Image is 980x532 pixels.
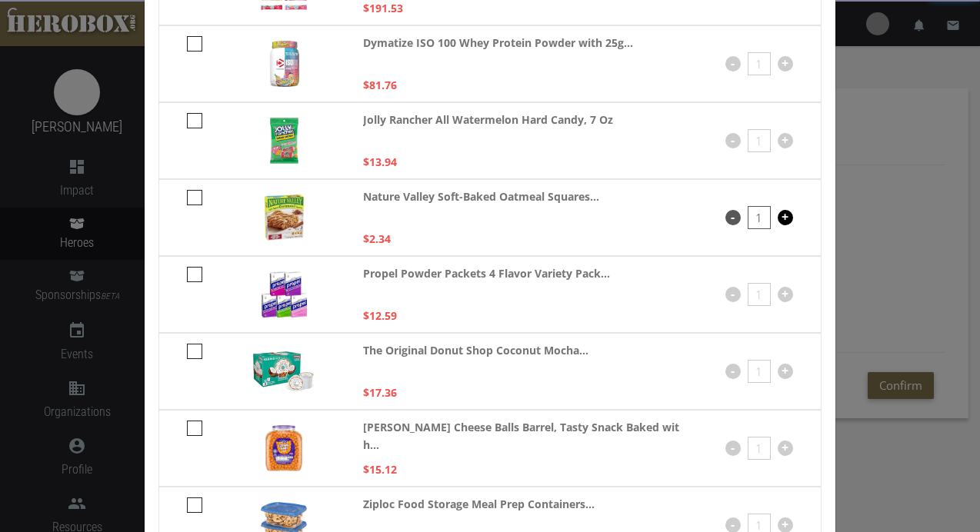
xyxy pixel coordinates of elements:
[363,34,633,52] strong: Dymatize ISO 100 Whey Protein Powder with 25g...
[363,230,391,248] p: $2.34
[262,271,308,318] img: 91gScnlf+aL._AC_UL320_.jpg
[253,351,315,391] img: 719qGslQ8gL._AC_UL320_.jpg
[270,118,298,164] img: 6136dc53tFL._AC_UL320_.jpg
[778,287,793,302] button: +
[363,153,397,171] p: $13.94
[725,287,741,302] button: -
[363,188,599,205] strong: Nature Valley Soft-Baked Oatmeal Squares...
[778,133,793,148] button: +
[725,56,741,71] button: -
[363,461,397,478] p: $15.12
[269,41,298,87] img: 81OloHISsjL._AC_UL320_.jpg
[363,264,610,282] strong: Propel Powder Packets 4 Flavor Variety Pack...
[363,307,397,324] p: $12.59
[265,425,302,471] img: 81yWrQZxN2L._AC_UL320_.jpg
[725,210,741,225] button: -
[265,195,303,241] img: 91yC6sXsjtL._AC_UL320_.jpg
[778,364,793,379] button: +
[725,133,741,148] button: -
[363,341,588,359] strong: The Original Donut Shop Coconut Mocha...
[725,441,741,456] button: -
[725,364,741,379] button: -
[778,210,793,225] button: +
[778,56,793,71] button: +
[363,111,613,128] strong: Jolly Rancher All Watermelon Hard Candy, 7 Oz
[363,418,686,454] strong: [PERSON_NAME] Cheese Balls Barrel, Tasty Snack Baked with...
[363,495,595,513] strong: Ziploc Food Storage Meal Prep Containers...
[363,384,397,401] p: $17.36
[778,441,793,456] button: +
[363,76,397,94] p: $81.76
